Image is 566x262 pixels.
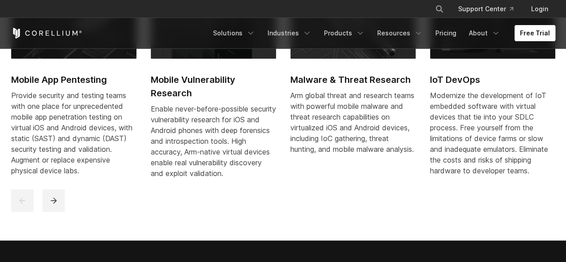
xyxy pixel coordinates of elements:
button: next [43,189,65,212]
a: Support Center [451,1,520,17]
a: Resources [372,25,428,41]
div: Arm global threat and research teams with powerful mobile malware and threat research capabilitie... [290,90,416,155]
div: Provide security and testing teams with one place for unprecedented mobile app penetration testin... [11,90,136,176]
a: Products [319,25,370,41]
div: Enable never-before-possible security vulnerability research for iOS and Android phones with deep... [151,103,276,179]
div: Navigation Menu [208,25,555,41]
div: Navigation Menu [424,1,555,17]
h2: Mobile App Pentesting [11,73,136,86]
a: Solutions [208,25,260,41]
h2: IoT DevOps [430,73,555,86]
button: Search [431,1,447,17]
h2: Malware & Threat Research [290,73,416,86]
button: previous [11,189,34,212]
a: Free Trial [515,25,555,41]
h2: Mobile Vulnerability Research [151,73,276,100]
a: About [464,25,506,41]
div: Modernize the development of IoT embedded software with virtual devices that tie into your SDLC p... [430,90,555,176]
a: Pricing [430,25,462,41]
a: Industries [262,25,317,41]
a: Corellium Home [11,28,82,39]
a: Login [524,1,555,17]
